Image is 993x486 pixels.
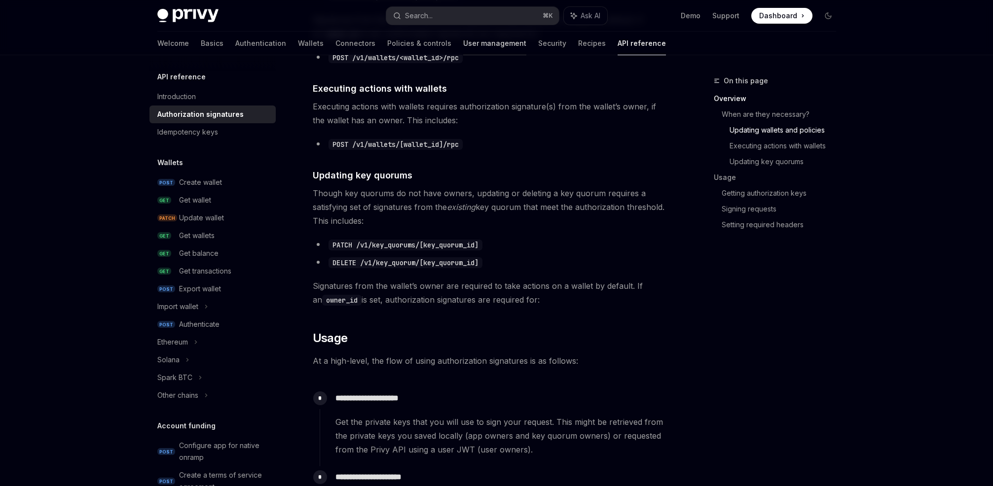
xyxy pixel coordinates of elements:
[564,7,607,25] button: Ask AI
[157,336,188,348] div: Ethereum
[313,100,668,127] span: Executing actions with wallets requires authorization signature(s) from the wallet’s owner, if th...
[157,126,218,138] div: Idempotency keys
[335,415,668,456] span: Get the private keys that you will use to sign your request. This might be retrieved from the pri...
[179,265,231,277] div: Get transactions
[313,354,668,368] span: At a high-level, the flow of using authorization signatures is as follows:
[149,227,276,244] a: GETGet wallets
[313,82,447,95] span: Executing actions with wallets
[463,32,526,55] a: User management
[157,250,171,257] span: GET
[329,52,463,63] code: POST /v1/wallets/<wallet_id>/rpc
[157,9,219,23] img: dark logo
[681,11,700,21] a: Demo
[157,214,177,222] span: PATCH
[313,279,668,307] span: Signatures from the wallet’s owner are required to take actions on a wallet by default. If an is ...
[722,106,844,122] a: When are they necessary?
[714,170,844,185] a: Usage
[157,71,206,83] h5: API reference
[329,257,482,268] code: DELETE /v1/key_quorum/[key_quorum_id]
[157,232,171,240] span: GET
[313,169,412,182] span: Updating key quorums
[157,268,171,275] span: GET
[405,10,433,22] div: Search...
[149,437,276,466] a: POSTConfigure app for native onramp
[157,197,171,204] span: GET
[149,209,276,227] a: PATCHUpdate wallet
[335,32,375,55] a: Connectors
[538,32,566,55] a: Security
[149,174,276,191] a: POSTCreate wallet
[157,91,196,103] div: Introduction
[722,217,844,233] a: Setting required headers
[329,139,463,150] code: POST /v1/wallets/[wallet_id]/rpc
[712,11,739,21] a: Support
[722,185,844,201] a: Getting authorization keys
[149,88,276,105] a: Introduction
[820,8,836,24] button: Toggle dark mode
[157,448,175,455] span: POST
[722,201,844,217] a: Signing requests
[322,295,362,306] code: owner_id
[149,280,276,298] a: POSTExport wallet
[149,191,276,209] a: GETGet wallet
[387,32,451,55] a: Policies & controls
[179,318,220,330] div: Authenticate
[157,321,175,328] span: POST
[298,32,324,55] a: Wallets
[313,186,668,228] span: Though key quorums do not have owners, updating or deleting a key quorum requires a satisfying se...
[235,32,286,55] a: Authentication
[730,122,844,138] a: Updating wallets and policies
[179,212,224,224] div: Update wallet
[149,105,276,123] a: Authorization signatures
[179,440,270,463] div: Configure app for native onramp
[149,315,276,333] a: POSTAuthenticate
[157,478,175,485] span: POST
[724,75,768,87] span: On this page
[313,330,348,346] span: Usage
[157,179,175,186] span: POST
[447,202,476,212] em: existing
[149,123,276,141] a: Idempotency keys
[581,11,600,21] span: Ask AI
[179,247,219,259] div: Get balance
[157,354,180,366] div: Solana
[759,11,797,21] span: Dashboard
[157,389,198,401] div: Other chains
[157,420,216,432] h5: Account funding
[751,8,812,24] a: Dashboard
[201,32,223,55] a: Basics
[149,244,276,262] a: GETGet balance
[157,32,189,55] a: Welcome
[714,91,844,106] a: Overview
[179,283,221,295] div: Export wallet
[149,262,276,280] a: GETGet transactions
[618,32,666,55] a: API reference
[157,285,175,293] span: POST
[157,301,198,312] div: Import wallet
[578,32,606,55] a: Recipes
[730,138,844,154] a: Executing actions with wallets
[179,230,215,242] div: Get wallets
[157,372,192,383] div: Spark BTC
[157,157,183,169] h5: Wallets
[179,194,211,206] div: Get wallet
[157,108,244,120] div: Authorization signatures
[730,154,844,170] a: Updating key quorums
[543,12,553,20] span: ⌘ K
[386,7,559,25] button: Search...⌘K
[329,240,482,250] code: PATCH /v1/key_quorums/[key_quorum_id]
[179,176,222,188] div: Create wallet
